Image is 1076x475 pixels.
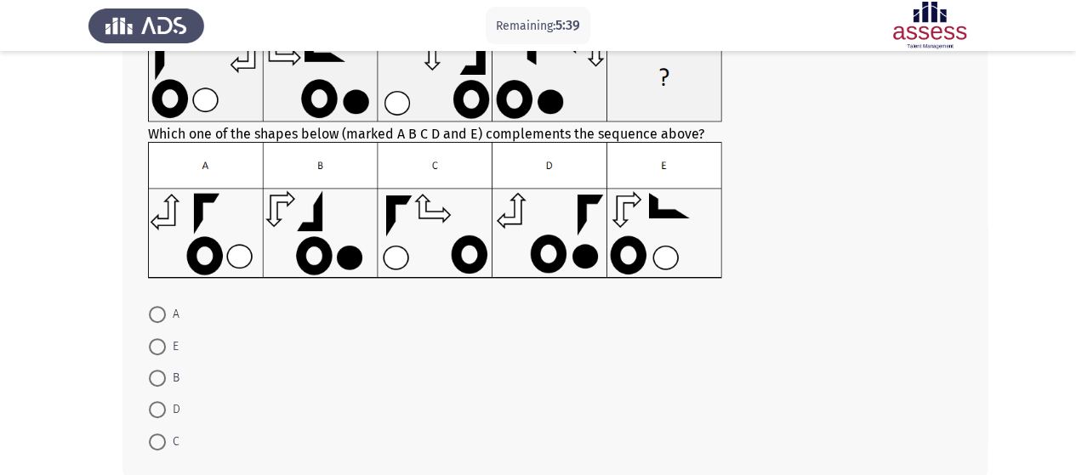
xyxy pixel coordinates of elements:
img: UkFYYl8wMTFfQS5wbmcxNjkxMjk2NzgzMjAz.png [148,31,722,122]
span: D [166,399,180,420]
span: B [166,368,179,388]
img: Assessment logo of ASSESS Focus 4 Module Assessment (EN/AR) (Basic - IB) [872,2,988,49]
img: UkFYYl8wMTFfQi5wbmcxNjkxMjk2ODA0NjY3.png [148,142,722,279]
span: E [166,336,179,357]
span: 5:39 [555,17,580,33]
img: Assess Talent Management logo [88,2,204,49]
p: Remaining: [496,15,580,37]
span: C [166,432,179,452]
div: Which one of the shapes below (marked A B C D and E) complements the sequence above? [148,31,962,282]
span: A [166,304,179,325]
